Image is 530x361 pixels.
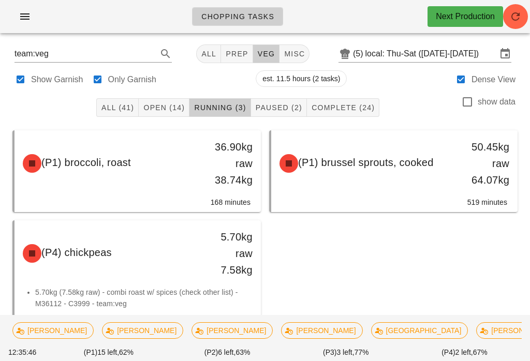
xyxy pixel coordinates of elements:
[288,323,356,338] span: [PERSON_NAME]
[455,348,473,356] span: 2 left,
[204,229,253,278] div: 5.70kg raw 7.58kg
[251,98,307,117] button: Paused (2)
[287,345,405,360] div: (P3) 77%
[25,197,251,212] div: 168 minutes
[436,10,495,23] div: Next Production
[279,44,310,63] button: misc
[307,98,379,117] button: Complete (24)
[255,103,302,112] span: Paused (2)
[101,103,134,112] span: All (41)
[461,139,509,188] div: 50.45kg raw 64.07kg
[225,50,248,58] span: prep
[97,348,119,356] span: 15 left,
[336,348,354,356] span: 3 left,
[311,103,375,112] span: Complete (24)
[6,345,49,360] div: 12:35:46
[284,50,305,58] span: misc
[262,71,340,86] span: est. 11.5 hours (2 tasks)
[201,12,274,21] span: Chopping Tasks
[189,98,251,117] button: Running (3)
[218,348,235,356] span: 6 left,
[405,345,524,360] div: (P4) 67%
[41,157,131,168] span: (P1) broccoli, roast
[472,74,516,85] label: Dense View
[143,103,185,112] span: Open (14)
[253,44,280,63] button: veg
[353,49,365,59] div: (5)
[35,287,253,309] li: 5.70kg (7.58kg raw) - combi roast w/ spices (check other list) - M36112 - C3999 - team:veg
[49,345,168,360] div: (P1) 62%
[109,323,176,338] span: [PERSON_NAME]
[298,157,434,168] span: (P1) brussel sprouts, cooked
[198,323,266,338] span: [PERSON_NAME]
[196,44,221,63] button: All
[204,139,253,188] div: 36.90kg raw 38.74kg
[19,323,87,338] span: [PERSON_NAME]
[194,103,246,112] span: Running (3)
[478,97,516,107] label: show data
[378,323,462,338] span: [GEOGRAPHIC_DATA]
[96,98,139,117] button: All (41)
[41,247,112,258] span: (P4) chickpeas
[168,345,287,360] div: (P2) 63%
[282,197,507,212] div: 519 minutes
[192,7,283,26] a: Chopping Tasks
[139,98,189,117] button: Open (14)
[221,44,253,63] button: prep
[201,50,216,58] span: All
[257,50,275,58] span: veg
[31,74,83,85] label: Show Garnish
[108,74,156,85] label: Only Garnish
